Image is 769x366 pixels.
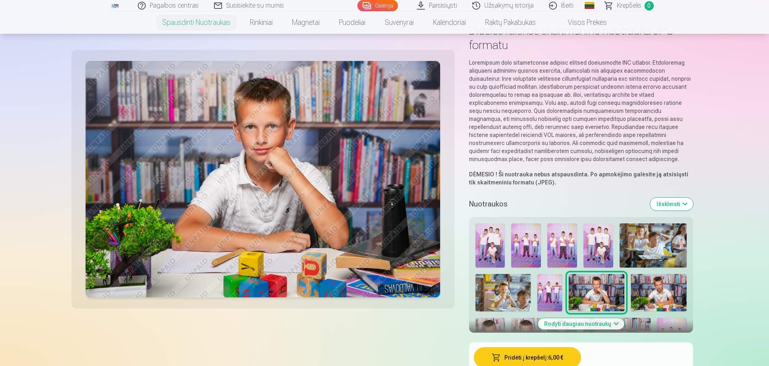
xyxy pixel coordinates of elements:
p: Loremipsum dolo sitametconse adipisc elitsed doeiusmodte INC utlabor. Etdoloremag aliquaeni admin... [469,59,693,163]
a: Raktų pakabukas [475,11,545,34]
a: Spausdinti nuotraukas [153,11,240,34]
a: Suvenyrai [375,11,423,34]
span: 0 [645,1,654,10]
a: Rinkiniai [240,11,282,34]
a: Visos prekės [545,11,616,34]
button: Rodyti daugiau nuotraukų [538,318,624,329]
button: Išskleisti [650,198,693,211]
a: Kalendoriai [423,11,475,34]
img: /fa2 [111,3,120,8]
strong: DĖMESIO ! [469,171,497,178]
strong: Ši nuotrauka nebus atspausdinta. Po apmokėjimo galėsite ją atsisiųsti tik skaitmeniniu formatu (J... [469,171,688,186]
a: Magnetai [282,11,329,34]
a: Puodeliai [329,11,375,34]
h5: Nuotraukos [469,198,644,210]
h1: Didelės raiškos skaitmeninė nuotrauka JPG formatu [469,23,693,52]
span: Krepšelis [617,1,641,10]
